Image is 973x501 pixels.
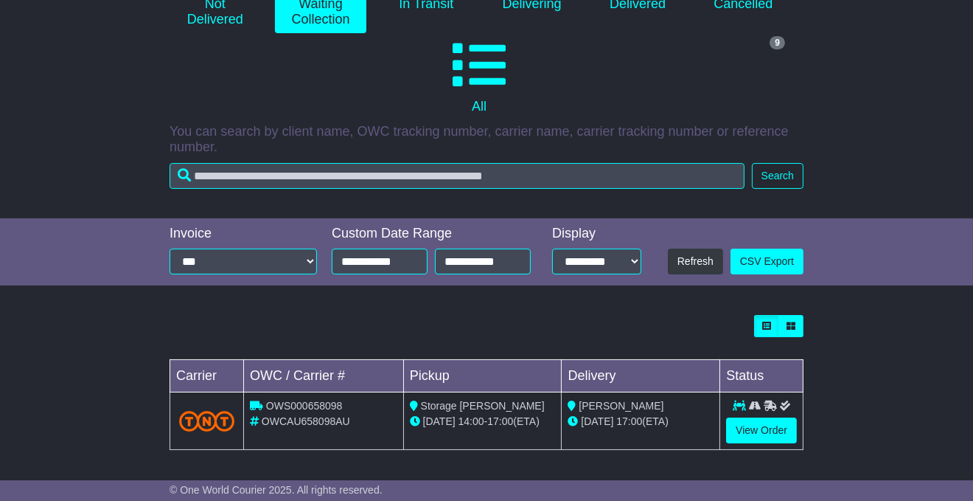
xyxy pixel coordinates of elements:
td: Status [720,360,803,393]
button: Search [752,163,803,189]
img: TNT_Domestic.png [179,411,234,431]
span: 17:00 [487,415,513,427]
span: [DATE] [581,415,613,427]
div: Invoice [170,226,317,242]
a: 9 All [170,33,789,120]
div: - (ETA) [410,414,556,429]
div: Display [552,226,641,242]
div: (ETA) [568,414,714,429]
td: Delivery [562,360,720,393]
span: 17:00 [616,415,642,427]
span: OWCAU658098AU [262,415,350,427]
span: [DATE] [423,415,456,427]
a: CSV Export [730,249,803,274]
td: Pickup [403,360,562,393]
p: You can search by client name, OWC tracking number, carrier name, carrier tracking number or refe... [170,124,803,156]
td: OWC / Carrier # [244,360,404,393]
span: [PERSON_NAME] [579,400,663,412]
span: © One World Courier 2025. All rights reserved. [170,484,383,496]
span: 14:00 [458,415,484,427]
div: Custom Date Range [332,226,533,242]
td: Carrier [170,360,244,393]
a: View Order [726,418,797,443]
span: 9 [770,36,785,49]
span: Storage [PERSON_NAME] [421,400,545,412]
button: Refresh [668,249,723,274]
span: OWS000658098 [266,400,343,412]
